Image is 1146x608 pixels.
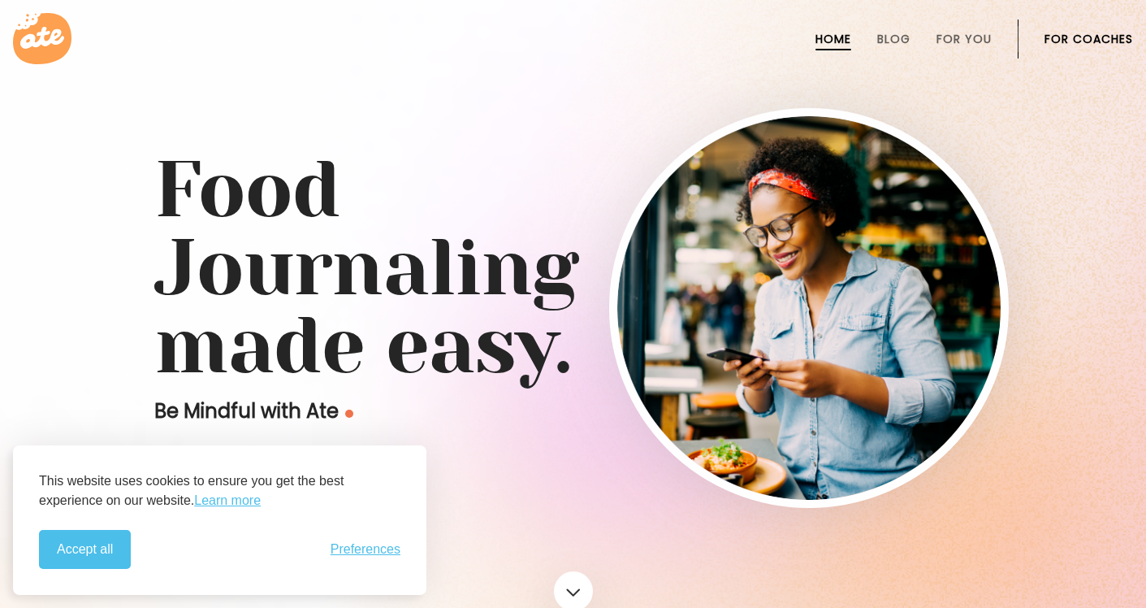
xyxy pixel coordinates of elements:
p: This website uses cookies to ensure you get the best experience on our website. [39,471,400,510]
h1: Food Journaling made easy. [154,151,992,385]
a: Learn more [194,491,261,510]
a: Home [815,33,851,46]
p: Be Mindful with Ate [154,398,609,424]
button: Toggle preferences [331,542,400,557]
a: For Coaches [1044,33,1133,46]
img: home-hero-img-rounded.png [617,116,1001,500]
span: Preferences [331,542,400,557]
a: For You [936,33,992,46]
button: Accept all cookies [39,530,131,569]
a: Blog [877,33,910,46]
